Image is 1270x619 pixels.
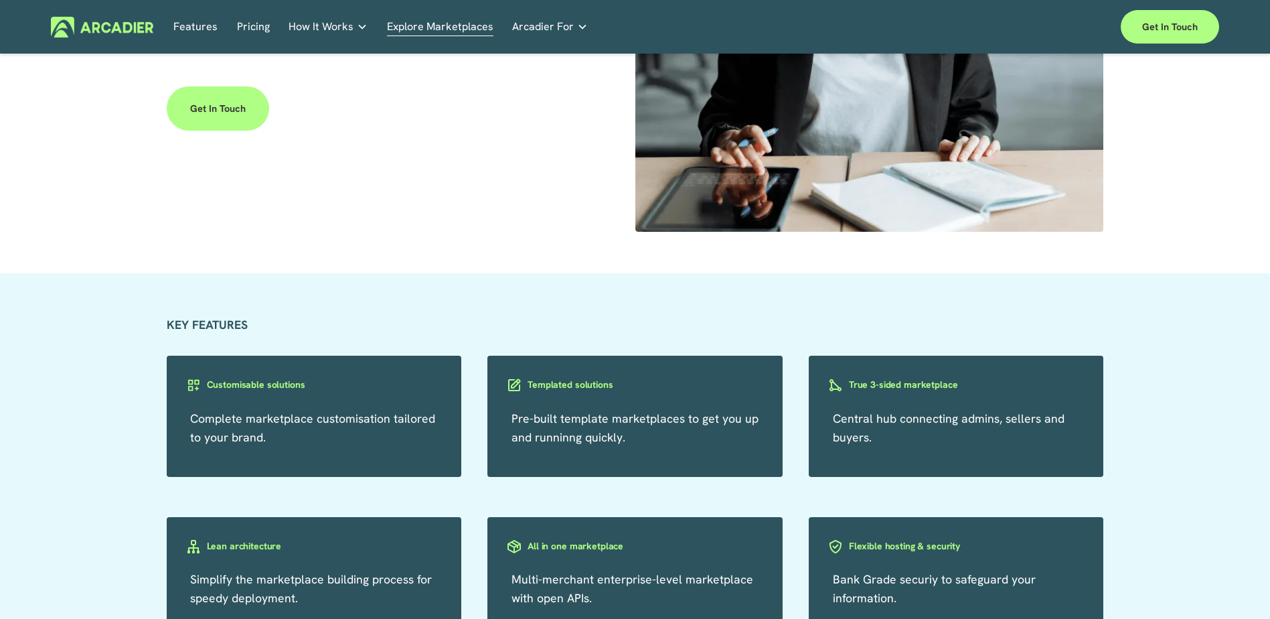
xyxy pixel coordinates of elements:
[487,537,783,554] a: All in one marketplace
[190,411,435,445] a: Complete marketplace customisation tailored to your brand.
[809,376,1104,393] a: True 3-sided marketplace
[173,17,218,38] a: Features
[487,376,783,393] a: Templated solutions
[512,17,588,38] a: folder dropdown
[207,379,305,391] h3: Customisable solutions
[167,86,269,131] a: Get in touch
[528,379,613,391] h3: Templated solutions
[1203,555,1270,619] div: Widget de chat
[849,379,958,391] h3: True 3-sided marketplace
[237,17,270,38] a: Pricing
[809,537,1104,554] a: Flexible hosting & security
[511,411,759,445] a: Pre-built template marketplaces to get you up and runninng quickly.
[512,17,574,36] span: Arcadier For
[387,17,493,38] a: Explore Marketplaces
[1121,10,1219,44] a: Get in touch
[289,17,353,36] span: How It Works
[289,17,368,38] a: folder dropdown
[833,411,1064,445] a: Central hub connecting admins, sellers and buyers.
[528,540,623,553] h3: All in one marketplace
[167,317,248,332] strong: KEY FEATURES
[51,17,153,38] img: Arcadier
[207,540,282,553] h3: Lean architecture
[167,537,462,554] a: Lean architecture
[167,376,462,393] a: Customisable solutions
[1203,555,1270,619] iframe: Chat Widget
[849,540,960,553] h3: Flexible hosting & security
